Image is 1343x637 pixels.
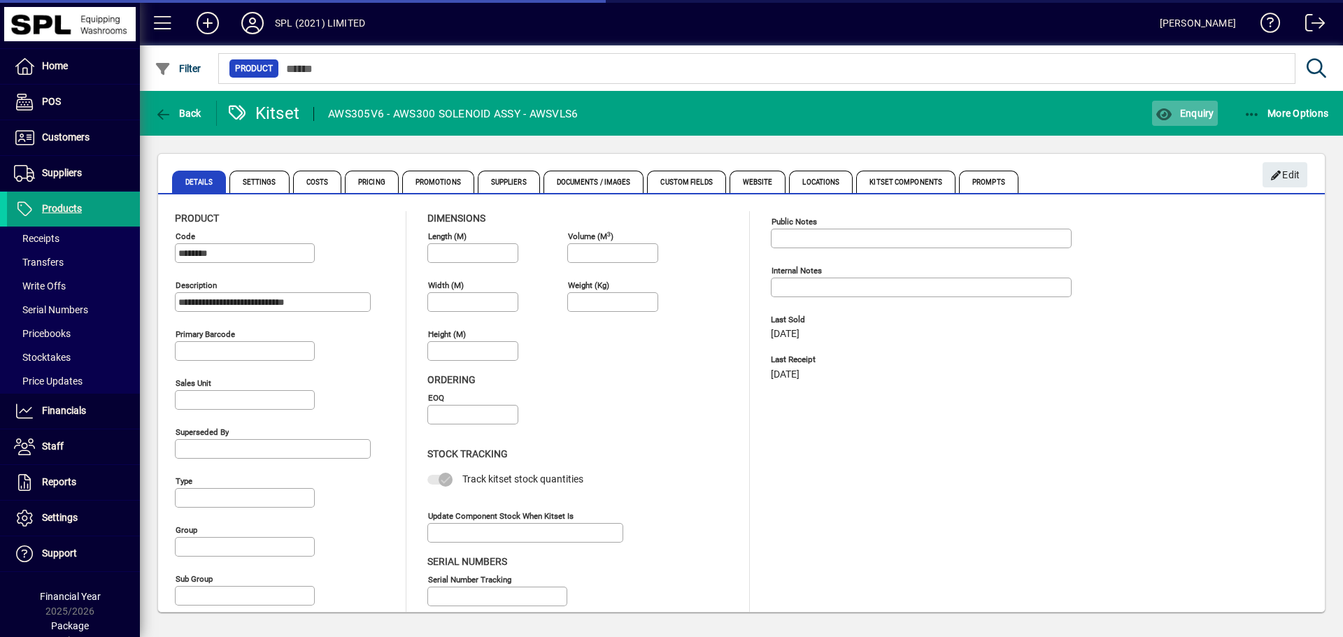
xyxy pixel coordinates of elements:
span: Products [42,203,82,214]
mat-label: Length (m) [428,231,467,241]
span: Prompts [959,171,1018,193]
mat-label: Height (m) [428,329,466,339]
span: Write Offs [14,280,66,292]
a: Serial Numbers [7,298,140,322]
mat-label: Serial Number tracking [428,574,511,584]
a: Receipts [7,227,140,250]
span: Last Sold [771,315,981,324]
a: Knowledge Base [1250,3,1281,48]
mat-label: EOQ [428,393,444,403]
a: Settings [7,501,140,536]
div: AWS305V6 - AWS300 SOLENOID ASSY - AWSVLS6 [328,103,578,125]
span: Documents / Images [543,171,644,193]
span: [DATE] [771,329,800,340]
span: Suppliers [42,167,82,178]
span: Receipts [14,233,59,244]
button: Edit [1263,162,1307,187]
div: [PERSON_NAME] [1160,12,1236,34]
span: Home [42,60,68,71]
a: Reports [7,465,140,500]
a: Customers [7,120,140,155]
button: Profile [230,10,275,36]
span: Filter [155,63,201,74]
span: Website [730,171,786,193]
mat-label: Primary barcode [176,329,235,339]
span: Financials [42,405,86,416]
span: Stocktakes [14,352,71,363]
span: Customers [42,131,90,143]
a: Price Updates [7,369,140,393]
span: Custom Fields [647,171,725,193]
div: Kitset [227,102,300,124]
span: Product [175,213,219,224]
span: Kitset Components [856,171,955,193]
span: Dimensions [427,213,485,224]
a: Write Offs [7,274,140,298]
span: [DATE] [771,369,800,380]
div: SPL (2021) LIMITED [275,12,365,34]
span: Settings [229,171,290,193]
a: Pricebooks [7,322,140,345]
span: POS [42,96,61,107]
span: Enquiry [1156,108,1214,119]
mat-label: Group [176,525,197,535]
app-page-header-button: Back [140,101,217,126]
button: Add [185,10,230,36]
span: Transfers [14,257,64,268]
a: Logout [1295,3,1326,48]
mat-label: Type [176,476,192,486]
span: Suppliers [478,171,540,193]
mat-label: Update component stock when kitset is [428,510,574,520]
span: Ordering [427,374,476,385]
span: Package [51,620,89,631]
span: Locations [789,171,853,193]
button: Back [151,101,205,126]
mat-label: Superseded by [176,427,229,437]
span: Financial Year [40,591,101,602]
a: Home [7,49,140,84]
button: Filter [151,56,205,81]
span: Serial Numbers [427,556,507,567]
button: More Options [1240,101,1333,126]
span: Reports [42,476,76,487]
span: Costs [293,171,342,193]
mat-label: Sub group [176,574,213,584]
a: Suppliers [7,156,140,191]
span: Price Updates [14,375,83,387]
mat-label: Description [176,280,217,290]
mat-label: Sales unit [176,378,211,388]
a: Transfers [7,250,140,274]
span: Support [42,547,77,559]
span: Back [155,108,201,119]
a: Support [7,536,140,571]
span: Serial Numbers [14,304,88,315]
span: More Options [1244,108,1329,119]
a: Financials [7,394,140,429]
sup: 3 [607,230,611,237]
span: Staff [42,441,64,452]
a: Staff [7,429,140,464]
mat-label: Public Notes [772,217,817,227]
a: Stocktakes [7,345,140,369]
span: Stock Tracking [427,448,508,459]
a: POS [7,85,140,120]
span: Promotions [402,171,474,193]
span: Track kitset stock quantities [462,473,583,485]
mat-label: Internal Notes [772,266,822,275]
mat-label: Volume (m ) [568,231,613,241]
span: Product [235,62,273,76]
mat-label: Weight (Kg) [568,280,609,290]
span: Details [172,171,226,193]
span: Last Receipt [771,355,981,364]
mat-label: Width (m) [428,280,464,290]
span: Pricebooks [14,328,71,339]
mat-label: Code [176,231,195,241]
span: Edit [1270,164,1300,187]
span: Settings [42,512,78,523]
span: Pricing [345,171,399,193]
button: Enquiry [1152,101,1217,126]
